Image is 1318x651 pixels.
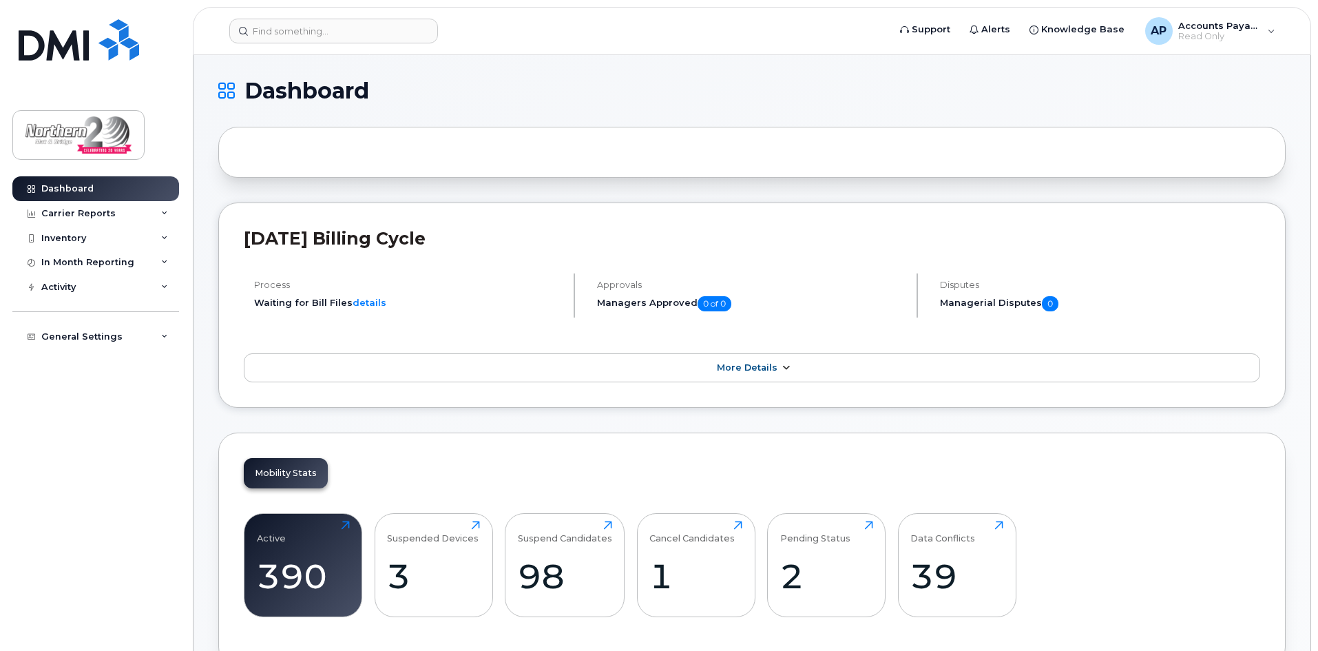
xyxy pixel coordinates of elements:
div: 2 [780,556,873,597]
div: Suspended Devices [387,521,479,544]
div: 98 [518,556,612,597]
a: Suspended Devices3 [387,521,480,609]
a: Cancel Candidates1 [649,521,742,609]
h5: Managers Approved [597,296,905,311]
div: Cancel Candidates [649,521,735,544]
a: Suspend Candidates98 [518,521,612,609]
h4: Process [254,280,562,290]
div: 390 [257,556,350,597]
div: 3 [387,556,480,597]
h4: Approvals [597,280,905,290]
div: Active [257,521,286,544]
span: More Details [717,362,777,373]
div: 1 [649,556,742,597]
a: Active390 [257,521,350,609]
a: Data Conflicts39 [910,521,1003,609]
h5: Managerial Disputes [940,296,1260,311]
div: Pending Status [780,521,850,544]
span: 0 of 0 [698,296,731,311]
a: details [353,297,386,308]
span: Dashboard [244,81,369,101]
iframe: Messenger Launcher [1258,591,1308,641]
h4: Disputes [940,280,1260,290]
div: 39 [910,556,1003,597]
a: Pending Status2 [780,521,873,609]
div: Suspend Candidates [518,521,612,544]
div: Data Conflicts [910,521,975,544]
span: 0 [1042,296,1058,311]
li: Waiting for Bill Files [254,296,562,309]
h2: [DATE] Billing Cycle [244,228,1260,249]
